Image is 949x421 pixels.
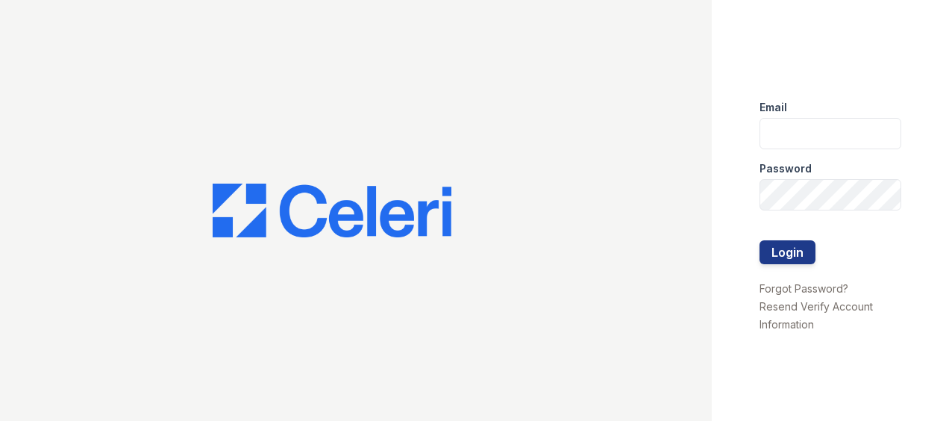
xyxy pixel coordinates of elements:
img: CE_Logo_Blue-a8612792a0a2168367f1c8372b55b34899dd931a85d93a1a3d3e32e68fde9ad4.png [213,184,451,237]
a: Forgot Password? [759,282,848,295]
button: Login [759,240,815,264]
a: Resend Verify Account Information [759,300,873,331]
label: Email [759,100,787,115]
label: Password [759,161,812,176]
